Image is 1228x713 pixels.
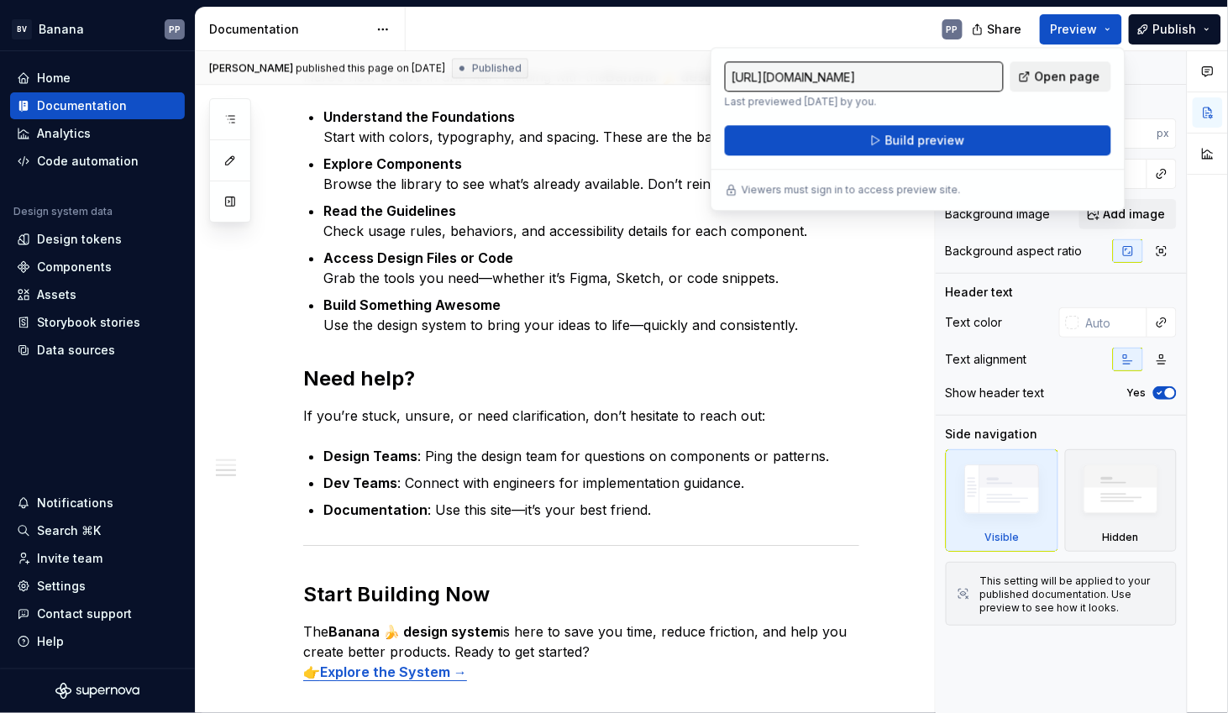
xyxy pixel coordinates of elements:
[472,61,522,75] span: Published
[1010,61,1111,92] a: Open page
[946,206,1051,223] div: Background image
[37,153,139,170] div: Code automation
[10,517,185,544] button: Search ⌘K
[37,606,132,622] div: Contact support
[10,573,185,600] a: Settings
[303,406,859,426] p: If you’re stuck, unsure, or need clarification, don’t hesitate to reach out:
[323,473,859,493] p: : Connect with engineers for implementation guidance.
[323,501,428,518] strong: Documentation
[37,125,91,142] div: Analytics
[725,125,1111,155] button: Build preview
[37,231,122,248] div: Design tokens
[3,11,192,47] button: BVBananaPP
[988,21,1022,38] span: Share
[10,65,185,92] a: Home
[10,226,185,253] a: Design tokens
[946,243,1083,260] div: Background aspect ratio
[323,154,859,194] p: Browse the library to see what’s already available. Don’t reinvent the button.
[1103,531,1139,544] div: Hidden
[55,683,139,700] svg: Supernova Logo
[39,21,84,38] div: Banana
[946,314,1003,331] div: Text color
[320,663,467,680] strong: Explore the System →
[328,623,501,640] strong: Banana 🍌 design system
[323,108,515,125] strong: Understand the Foundations
[37,70,71,87] div: Home
[169,23,181,36] div: PP
[12,19,32,39] div: BV
[323,446,859,466] p: : Ping the design team for questions on components or patterns.
[10,600,185,627] button: Contact support
[984,531,1019,544] div: Visible
[10,309,185,336] a: Storybook stories
[963,14,1033,45] button: Share
[323,295,859,335] p: Use the design system to bring your ideas to life—quickly and consistently.
[323,248,859,288] p: Grab the tools you need—whether it’s Figma, Sketch, or code snippets.
[1051,21,1098,38] span: Preview
[323,249,513,266] strong: Access Design Files or Code
[323,474,397,491] strong: Dev Teams
[1079,307,1147,338] input: Auto
[37,495,113,511] div: Notifications
[37,550,102,567] div: Invite team
[10,545,185,572] a: Invite team
[37,342,115,359] div: Data sources
[37,578,86,595] div: Settings
[1153,21,1197,38] span: Publish
[10,281,185,308] a: Assets
[323,448,417,464] strong: Design Teams
[742,183,961,197] p: Viewers must sign in to access preview site.
[1127,386,1147,400] label: Yes
[1104,206,1166,223] span: Add image
[10,628,185,655] button: Help
[10,254,185,280] a: Components
[946,385,1045,401] div: Show header text
[323,500,859,520] p: : Use this site—it’s your best friend.
[946,449,1058,552] div: Visible
[303,663,467,680] a: 👉Explore the System →
[1157,127,1170,140] p: px
[946,426,1038,443] div: Side navigation
[296,61,445,75] div: published this page on [DATE]
[37,633,64,650] div: Help
[37,522,101,539] div: Search ⌘K
[10,490,185,516] button: Notifications
[209,61,293,75] span: [PERSON_NAME]
[946,284,1014,301] div: Header text
[884,132,964,149] span: Build preview
[725,95,1004,108] p: Last previewed [DATE] by you.
[946,351,1027,368] div: Text alignment
[303,582,490,606] strong: Start Building Now
[37,97,127,114] div: Documentation
[323,107,859,147] p: Start with colors, typography, and spacing. These are the basics for any design.
[1040,14,1122,45] button: Preview
[37,314,140,331] div: Storybook stories
[323,202,456,219] strong: Read the Guidelines
[1035,68,1100,85] span: Open page
[10,148,185,175] a: Code automation
[947,23,958,36] div: PP
[303,366,415,391] strong: Need help?
[10,337,185,364] a: Data sources
[10,120,185,147] a: Analytics
[37,286,76,303] div: Assets
[323,201,859,241] p: Check usage rules, behaviors, and accessibility details for each component.
[303,621,859,682] p: The is here to save you time, reduce friction, and help you create better products. Ready to get ...
[323,296,501,313] strong: Build Something Awesome
[1079,199,1177,229] button: Add image
[980,574,1166,615] div: This setting will be applied to your published documentation. Use preview to see how it looks.
[323,155,462,172] strong: Explore Components
[13,205,113,218] div: Design system data
[1129,14,1221,45] button: Publish
[10,92,185,119] a: Documentation
[209,21,368,38] div: Documentation
[37,259,112,275] div: Components
[1065,449,1178,552] div: Hidden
